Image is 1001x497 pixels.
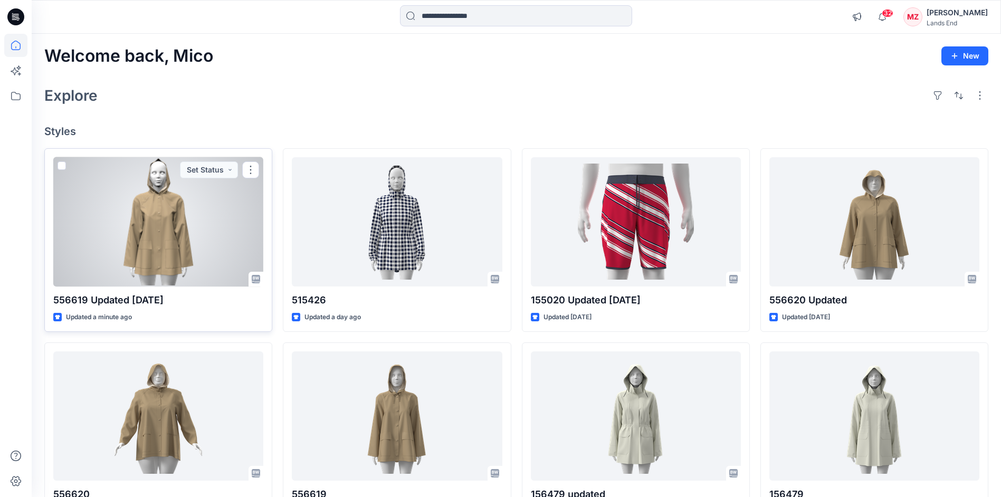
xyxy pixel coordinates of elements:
[304,312,361,323] p: Updated a day ago
[292,157,502,286] a: 515426
[531,293,741,308] p: 155020 Updated [DATE]
[53,351,263,481] a: 556620
[53,157,263,286] a: 556619 Updated 15SEP
[44,125,988,138] h4: Styles
[903,7,922,26] div: MZ
[782,312,830,323] p: Updated [DATE]
[53,293,263,308] p: 556619 Updated [DATE]
[66,312,132,323] p: Updated a minute ago
[531,157,741,286] a: 155020 Updated 12SEP
[544,312,592,323] p: Updated [DATE]
[44,87,98,104] h2: Explore
[292,351,502,481] a: 556619
[941,46,988,65] button: New
[292,293,502,308] p: 515426
[531,351,741,481] a: 156479 updated
[927,19,988,27] div: Lands End
[44,46,213,66] h2: Welcome back, Mico
[882,9,893,17] span: 32
[769,351,979,481] a: 156479
[769,293,979,308] p: 556620 Updated
[927,6,988,19] div: [PERSON_NAME]
[769,157,979,286] a: 556620 Updated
